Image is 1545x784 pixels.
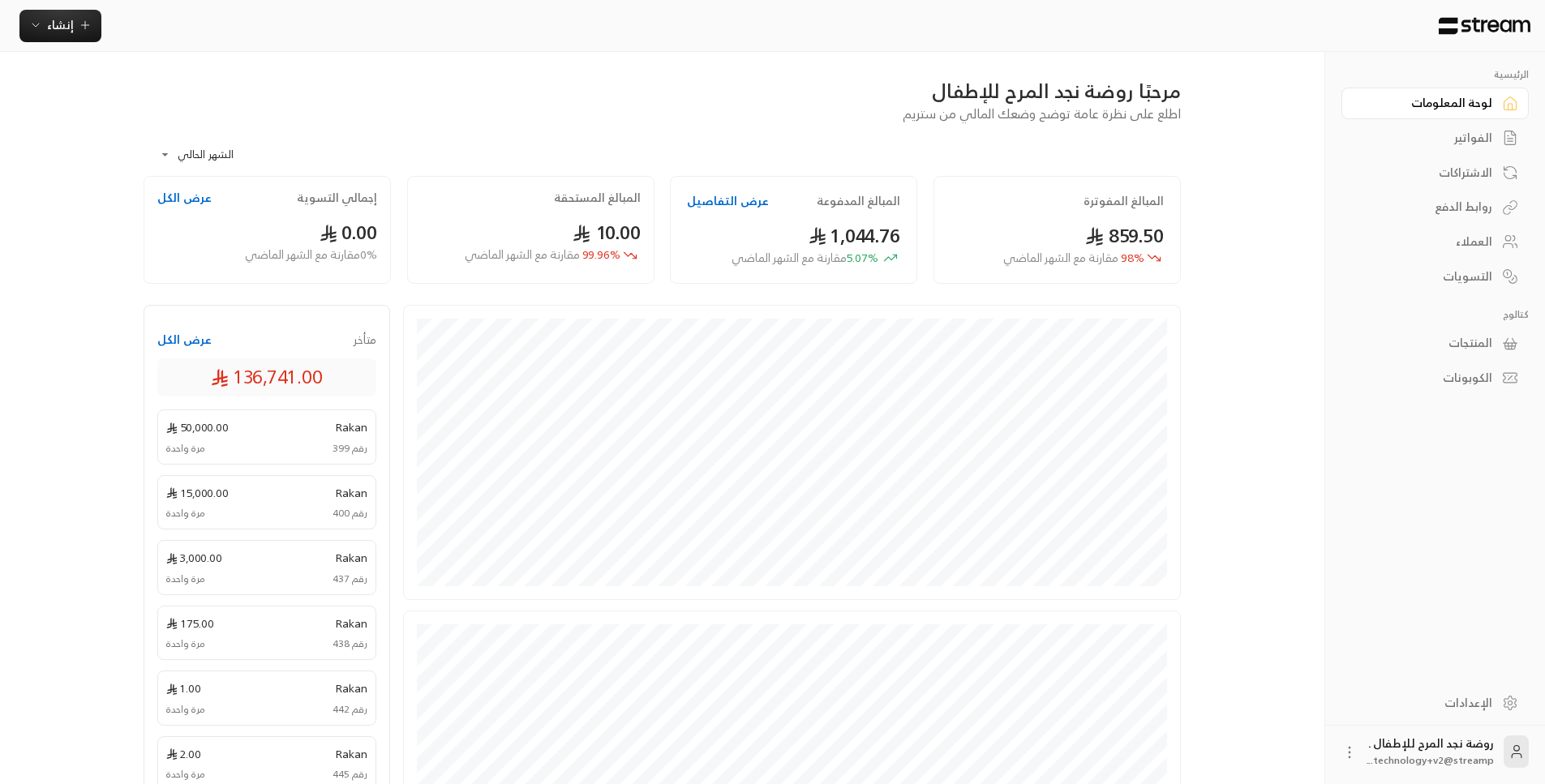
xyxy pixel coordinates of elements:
span: اطلع على نظرة عامة توضح وضعك المالي من ستريم [903,102,1181,125]
p: الرئيسية [1341,68,1529,81]
span: مرة واحدة [166,767,205,782]
span: 175.00 [166,615,214,632]
span: Rakan [335,484,367,501]
a: روابط الدفع [1341,191,1529,223]
span: مرة واحدة [166,506,205,521]
div: الفواتير [1362,130,1492,146]
div: التسويات [1362,268,1492,285]
a: الاشتراكات [1341,156,1529,188]
span: رقم 400 [333,506,367,521]
span: 50,000.00 [166,418,229,435]
div: المنتجات [1362,335,1492,351]
span: 859.50 [1085,219,1164,252]
a: المنتجات [1341,328,1529,359]
div: الشهر الحالي [152,134,273,176]
h2: المبالغ المستحقة [554,190,641,206]
span: مرة واحدة [166,441,205,456]
h2: المبالغ المفوترة [1084,193,1164,209]
a: الكوبونات [1341,362,1529,394]
a: العملاء [1341,226,1529,258]
span: مرة واحدة [166,572,205,586]
span: مرة واحدة [166,636,205,651]
h2: إجمالي التسوية [297,190,377,206]
span: 0.00 [320,216,377,249]
span: 5.07 % [732,250,878,267]
span: رقم 438 [333,636,367,651]
div: الكوبونات [1362,370,1492,386]
span: 0 % مقارنة مع الشهر الماضي [245,246,377,263]
span: Rakan [335,418,367,435]
span: 15,000.00 [166,484,229,501]
span: 136,741.00 [211,363,324,391]
span: مرة واحدة [166,702,205,717]
span: 1,044.76 [809,219,901,252]
span: 98 % [1003,250,1144,267]
span: Rakan [335,549,367,566]
div: روابط الدفع [1362,199,1492,215]
span: Rakan [335,679,367,696]
img: Logo [1437,17,1532,35]
h2: المبالغ المدفوعة [817,193,900,209]
span: رقم 437 [333,572,367,586]
span: 3,000.00 [166,549,222,566]
span: technology+v2@streamp... [1367,752,1494,769]
a: لوحة المعلومات [1341,88,1529,119]
a: الفواتير [1341,122,1529,154]
div: العملاء [1362,233,1492,250]
span: Rakan [335,745,367,762]
button: عرض الكل [157,190,212,206]
span: مقارنة مع الشهر الماضي [732,247,847,268]
span: 10.00 [573,216,641,249]
span: مقارنة مع الشهر الماضي [1003,247,1118,268]
span: Rakan [335,615,367,632]
span: متأخر [354,332,376,348]
button: عرض الكل [157,332,212,348]
span: 99.96 % [465,246,620,263]
span: 1.00 [166,679,201,696]
span: رقم 399 [333,441,367,456]
a: الإعدادات [1341,687,1529,718]
span: مقارنة مع الشهر الماضي [465,244,580,264]
span: رقم 442 [333,702,367,717]
span: إنشاء [47,15,74,35]
span: رقم 445 [333,767,367,782]
p: كتالوج [1341,308,1529,321]
div: الاشتراكات [1362,165,1492,181]
button: إنشاء [19,10,101,42]
span: 2.00 [166,745,201,762]
div: مرحبًا روضة نجد المرح للإطفال [144,78,1181,104]
div: لوحة المعلومات [1362,95,1492,111]
button: عرض التفاصيل [687,193,769,209]
div: روضة نجد المرح للإطفال . [1367,735,1494,768]
div: الإعدادات [1362,695,1492,711]
a: التسويات [1341,260,1529,292]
